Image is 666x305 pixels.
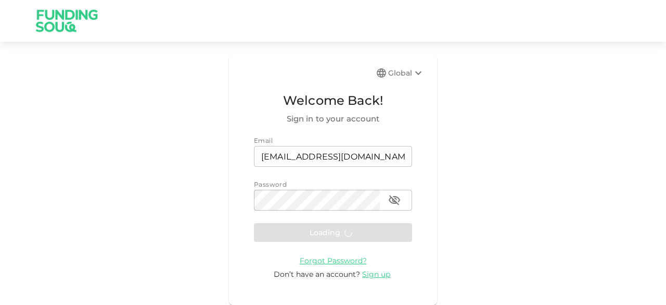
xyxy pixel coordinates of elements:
[300,256,367,265] span: Forgot Password?
[254,146,412,167] input: email
[254,137,273,144] span: Email
[362,270,390,279] span: Sign up
[254,190,380,211] input: password
[388,67,425,79] div: Global
[254,91,412,111] span: Welcome Back!
[274,270,360,279] span: Don’t have an account?
[254,180,287,188] span: Password
[254,113,412,125] span: Sign in to your account
[300,255,367,265] a: Forgot Password?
